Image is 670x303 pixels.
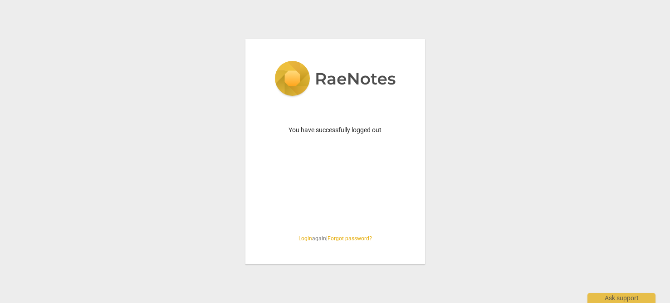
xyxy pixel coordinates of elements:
[587,293,655,303] div: Ask support
[328,235,372,242] a: Forgot password?
[274,61,396,98] img: 5ac2273c67554f335776073100b6d88f.svg
[267,125,403,135] p: You have successfully logged out
[267,235,403,243] span: again |
[298,235,312,242] a: Login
